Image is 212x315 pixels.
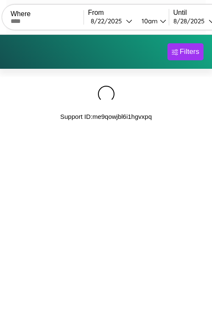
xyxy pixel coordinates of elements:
div: 8 / 22 / 2025 [91,17,126,25]
button: 10am [135,17,169,25]
div: 10am [137,17,160,25]
div: 8 / 28 / 2025 [173,17,209,25]
label: From [88,9,169,17]
label: Where [11,10,84,18]
button: Filters [167,43,204,60]
p: Support ID: me9qowjbl6i1hgvxpq [60,111,152,122]
button: 8/22/2025 [88,17,135,25]
div: Filters [180,48,199,56]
